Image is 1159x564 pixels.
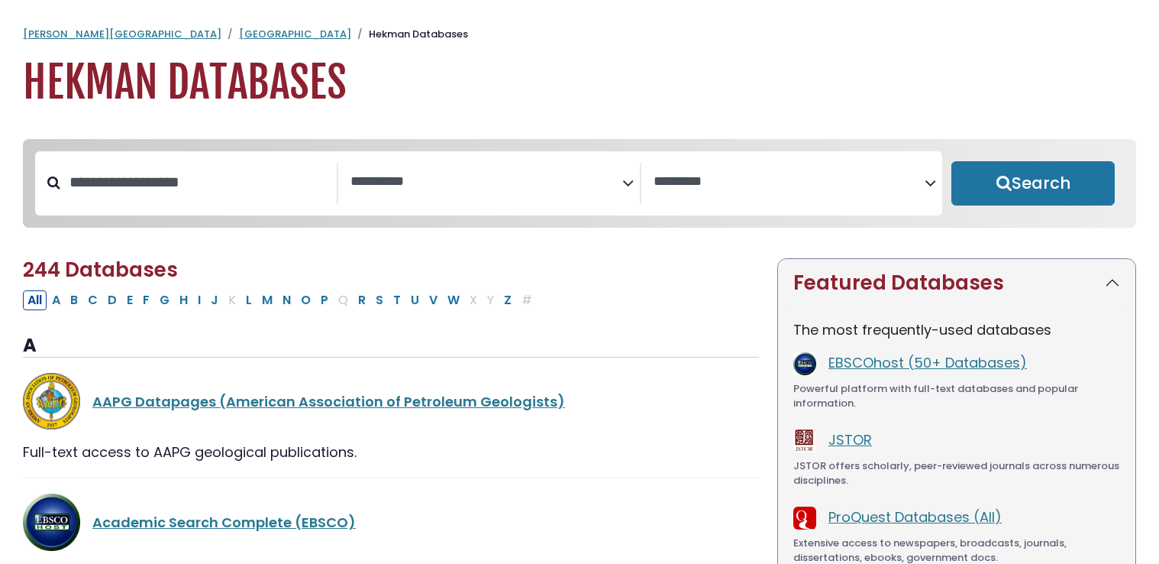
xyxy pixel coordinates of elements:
nav: Search filters [23,139,1136,228]
a: ProQuest Databases (All) [828,507,1002,527]
h3: A [23,335,759,358]
textarea: Search [350,174,622,190]
button: Filter Results P [316,290,333,310]
button: Filter Results D [103,290,121,310]
li: Hekman Databases [351,27,468,42]
div: Full-text access to AAPG geological publications. [23,442,759,462]
h1: Hekman Databases [23,57,1136,109]
button: Featured Databases [778,259,1135,307]
input: Search database by title or keyword [60,170,337,195]
a: EBSCOhost (50+ Databases) [828,353,1027,372]
button: Filter Results T [389,290,405,310]
p: The most frequently-used databases [793,319,1120,340]
a: JSTOR [828,430,872,449]
button: Filter Results S [371,290,388,310]
span: 244 Databases [23,256,178,284]
button: Filter Results E [122,290,137,310]
a: [GEOGRAPHIC_DATA] [239,27,351,41]
a: [PERSON_NAME][GEOGRAPHIC_DATA] [23,27,221,41]
button: Filter Results H [175,290,192,310]
button: Filter Results A [47,290,65,310]
a: Academic Search Complete (EBSCO) [92,513,356,532]
button: Filter Results I [193,290,205,310]
button: Filter Results C [83,290,102,310]
button: Submit for Search Results [951,161,1115,206]
nav: breadcrumb [23,27,1136,42]
button: Filter Results U [406,290,424,310]
button: Filter Results F [138,290,154,310]
button: Filter Results J [206,290,223,310]
div: Alpha-list to filter by first letter of database name [23,290,538,309]
button: Filter Results W [443,290,464,310]
button: Filter Results V [425,290,442,310]
button: Filter Results N [278,290,295,310]
button: All [23,290,47,310]
button: Filter Results O [296,290,315,310]
textarea: Search [654,174,925,190]
div: Powerful platform with full-text databases and popular information. [793,381,1120,411]
button: Filter Results L [241,290,257,310]
button: Filter Results R [354,290,370,310]
button: Filter Results G [155,290,174,310]
button: Filter Results B [66,290,82,310]
div: JSTOR offers scholarly, peer-reviewed journals across numerous disciplines. [793,459,1120,488]
button: Filter Results Z [499,290,516,310]
button: Filter Results M [257,290,277,310]
a: AAPG Datapages (American Association of Petroleum Geologists) [92,392,565,411]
